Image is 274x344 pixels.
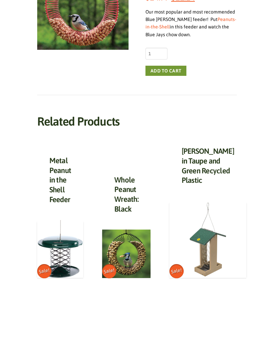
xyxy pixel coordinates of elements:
span: Sale! [101,263,118,280]
input: Product quantity [145,48,167,59]
a: [PERSON_NAME] in Taupe and Green Recycled Plastic [182,147,234,185]
a: Metal Peanut in the Shell Feeder [49,156,71,203]
span: Sale! [168,263,185,280]
h2: Related products [37,114,237,128]
button: Add to cart [145,66,186,76]
span: Sale! [36,263,52,280]
a: Whole Peanut Wreath: Black [114,175,138,213]
div: Our most popular and most recommended Blue [PERSON_NAME] feeder! Put in this feeder and watch the... [145,8,237,39]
